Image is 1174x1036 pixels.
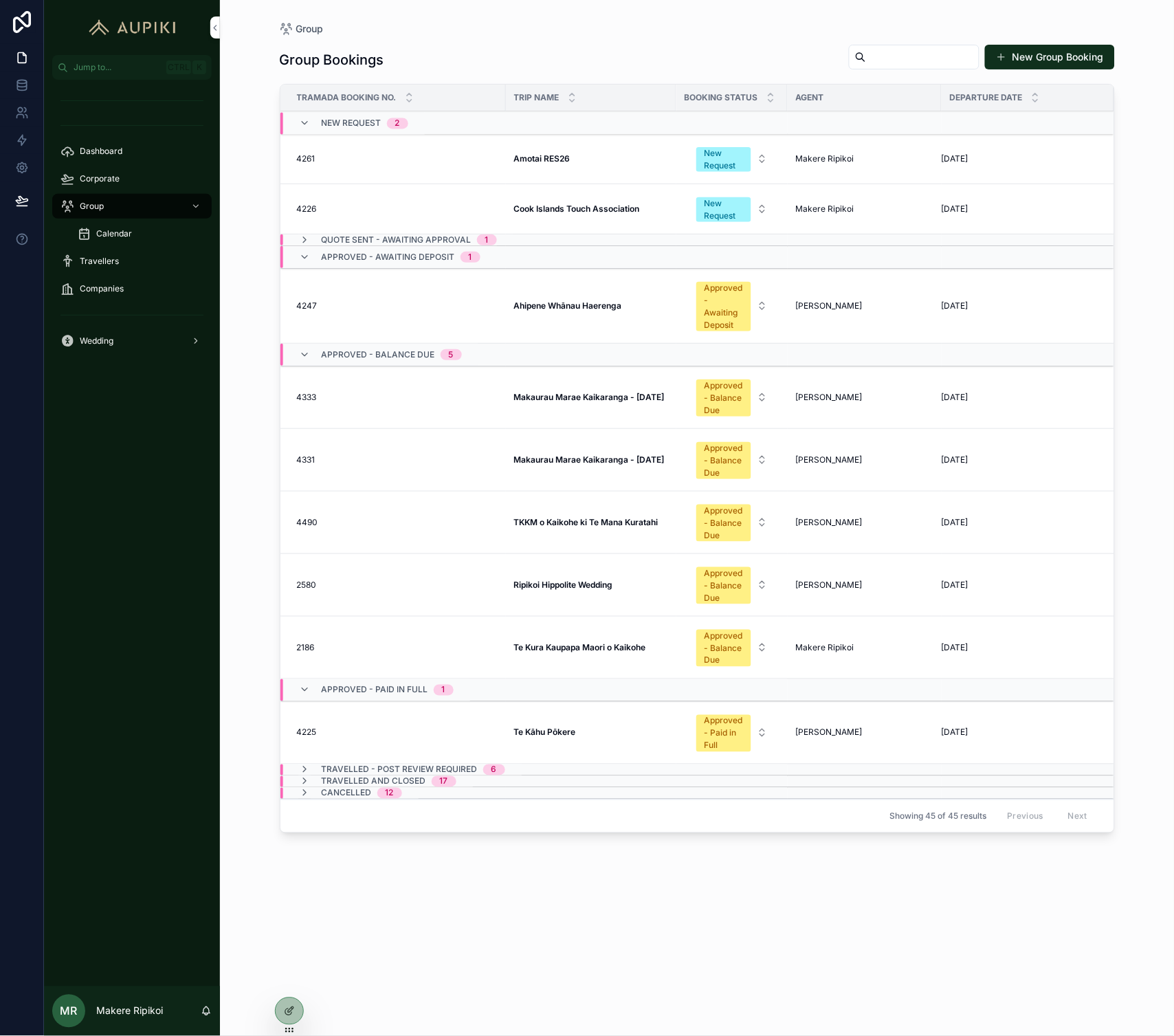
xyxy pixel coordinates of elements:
div: Approved - Balance Due [705,379,743,417]
a: [DATE] [942,642,1098,653]
span: Group [296,22,324,36]
button: Select Button [685,190,779,228]
a: Select Button [685,622,779,673]
a: [PERSON_NAME] [796,727,933,738]
a: Group [280,22,324,36]
a: Travellers [52,249,212,274]
div: 1 [469,252,472,263]
img: App logo [82,16,182,38]
div: Approved - Balance Due [705,505,743,542]
span: Approved - Awaiting Deposit [322,252,455,263]
a: [PERSON_NAME] [796,392,933,403]
span: 2580 [297,580,317,591]
a: Makere Ripikoi [796,642,933,653]
span: Approved - Balance Due [322,349,435,360]
a: [DATE] [942,727,1098,738]
a: 2186 [297,642,498,653]
strong: Makaurau Marae Kaikaranga - [DATE] [514,454,665,465]
a: Amotai RES26 [514,153,668,164]
a: Select Button [685,497,779,548]
span: Dashboard [80,146,122,157]
a: Corporate [52,166,212,191]
a: Companies [52,276,212,301]
span: Makere Ripikoi [796,642,854,653]
button: Select Button [685,140,779,177]
span: 4247 [297,300,318,311]
span: Agent [796,92,824,103]
span: Travellers [80,256,119,267]
span: 4225 [297,727,317,738]
a: Select Button [685,190,779,228]
a: [PERSON_NAME] [796,517,933,528]
a: Makaurau Marae Kaikaranga - [DATE] [514,454,668,465]
a: [DATE] [942,580,1098,591]
a: [DATE] [942,300,1098,311]
strong: Makaurau Marae Kaikaranga - [DATE] [514,392,665,402]
h1: Group Bookings [280,50,384,69]
button: Select Button [685,435,779,485]
span: Booking Status [685,92,758,103]
span: [DATE] [942,642,968,653]
a: 4331 [297,454,498,465]
div: New Request [705,147,743,172]
a: [DATE] [942,454,1098,465]
span: 4261 [297,153,315,164]
span: [PERSON_NAME] [796,300,863,311]
span: [DATE] [942,203,968,214]
div: 12 [386,788,394,799]
span: Approved - Paid in Full [322,685,428,696]
span: 4490 [297,517,318,528]
a: 4247 [297,300,498,311]
span: [PERSON_NAME] [796,454,863,465]
div: 2 [395,118,400,129]
a: Ahipene Whānau Haerenga [514,300,668,311]
a: [PERSON_NAME] [796,454,933,465]
div: 1 [485,234,489,245]
a: Makere Ripikoi [796,203,933,214]
a: 4490 [297,517,498,528]
div: Approved - Awaiting Deposit [705,282,743,331]
span: [PERSON_NAME] [796,727,863,738]
a: 4226 [297,203,498,214]
span: Trip Name [514,92,560,103]
span: Cancelled [322,788,372,799]
span: 2186 [297,642,315,653]
div: Approved - Paid in Full [705,715,743,752]
button: Select Button [685,623,779,672]
span: [DATE] [942,727,968,738]
div: 6 [491,764,497,775]
span: MR [60,1003,78,1020]
strong: Te Kāhu Pōkere [514,727,576,738]
a: Wedding [52,329,212,353]
a: Select Button [685,707,779,758]
span: Departure Date [950,92,1023,103]
span: 4226 [297,203,317,214]
strong: Amotai RES26 [514,153,571,164]
div: 1 [442,685,445,696]
span: Wedding [80,335,113,346]
strong: Ripikoi Hippolite Wedding [514,580,613,590]
a: [DATE] [942,153,1098,164]
span: Makere Ripikoi [796,203,854,214]
span: [DATE] [942,454,968,465]
span: Tramada Booking No. [297,92,397,103]
a: Select Button [685,560,779,610]
strong: TKKM o Kaikohe ki Te Mana Kuratahi [514,517,658,527]
div: scrollable content [44,80,220,371]
span: K [194,62,205,73]
a: [PERSON_NAME] [796,300,933,311]
a: Dashboard [52,139,212,164]
a: Te Kāhu Pōkere [514,727,668,738]
span: [DATE] [942,392,968,403]
div: 17 [440,776,448,787]
span: Showing 45 of 45 results [890,811,987,822]
span: Travelled and Closed [322,776,426,787]
span: [DATE] [942,517,968,528]
a: Makaurau Marae Kaikaranga - [DATE] [514,392,668,403]
span: Calendar [96,228,132,239]
span: Corporate [80,173,120,184]
strong: Cook Islands Touch Association [514,203,640,214]
a: Select Button [685,372,779,423]
span: Travelled - Post Review Required [322,764,478,775]
a: [DATE] [942,517,1098,528]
